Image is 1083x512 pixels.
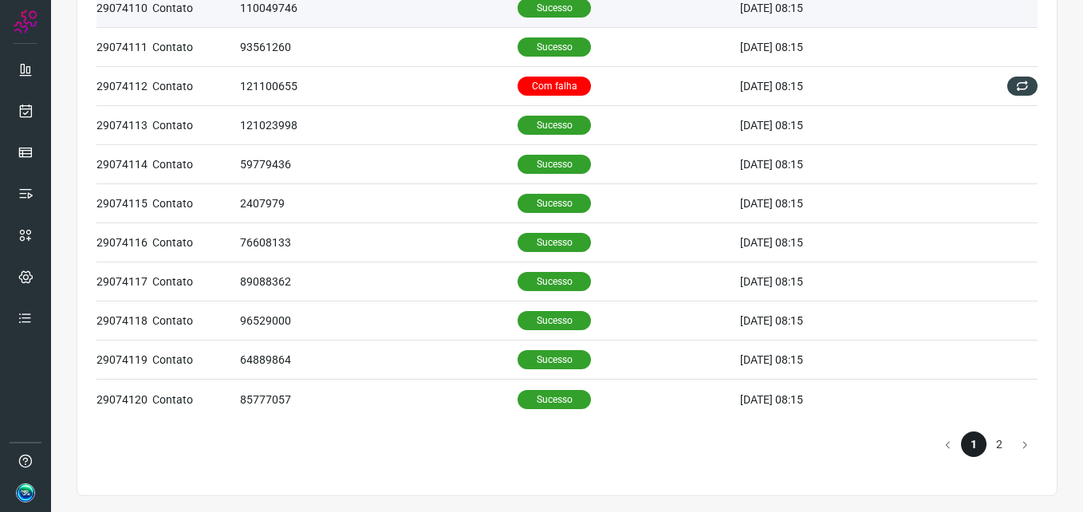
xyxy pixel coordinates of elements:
td: 121100655 [240,67,518,106]
td: 89088362 [240,262,518,301]
td: 93561260 [240,28,518,67]
td: Contato [152,28,240,67]
td: 29074113 [96,106,152,145]
td: [DATE] 08:15 [740,145,946,184]
p: Sucesso [518,155,591,174]
td: [DATE] 08:15 [740,301,946,341]
td: Contato [152,262,240,301]
td: Contato [152,223,240,262]
td: [DATE] 08:15 [740,380,946,419]
td: 2407979 [240,184,518,223]
p: Sucesso [518,233,591,252]
button: Go to next page [1012,431,1038,457]
p: Sucesso [518,390,591,409]
p: Com falha [518,77,591,96]
p: Sucesso [518,272,591,291]
td: 85777057 [240,380,518,419]
p: Sucesso [518,37,591,57]
td: 29074115 [96,184,152,223]
td: 121023998 [240,106,518,145]
td: 96529000 [240,301,518,341]
td: 29074111 [96,28,152,67]
button: Go to previous page [935,431,961,457]
td: 29074117 [96,262,152,301]
td: Contato [152,380,240,419]
p: Sucesso [518,350,591,369]
td: [DATE] 08:15 [740,262,946,301]
td: 76608133 [240,223,518,262]
li: page 1 [961,431,987,457]
p: Sucesso [518,116,591,135]
td: 29074118 [96,301,152,341]
td: Contato [152,341,240,380]
td: [DATE] 08:15 [740,106,946,145]
p: Sucesso [518,194,591,213]
img: Logo [14,10,37,33]
td: [DATE] 08:15 [740,184,946,223]
td: [DATE] 08:15 [740,67,946,106]
td: [DATE] 08:15 [740,28,946,67]
img: d1faacb7788636816442e007acca7356.jpg [16,483,35,502]
td: [DATE] 08:15 [740,341,946,380]
td: 29074114 [96,145,152,184]
td: 29074120 [96,380,152,419]
td: 29074119 [96,341,152,380]
td: Contato [152,145,240,184]
td: Contato [152,184,240,223]
li: page 2 [987,431,1012,457]
td: 29074112 [96,67,152,106]
td: Contato [152,301,240,341]
td: Contato [152,67,240,106]
td: 64889864 [240,341,518,380]
td: [DATE] 08:15 [740,223,946,262]
td: 59779436 [240,145,518,184]
td: 29074116 [96,223,152,262]
td: Contato [152,106,240,145]
p: Sucesso [518,311,591,330]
